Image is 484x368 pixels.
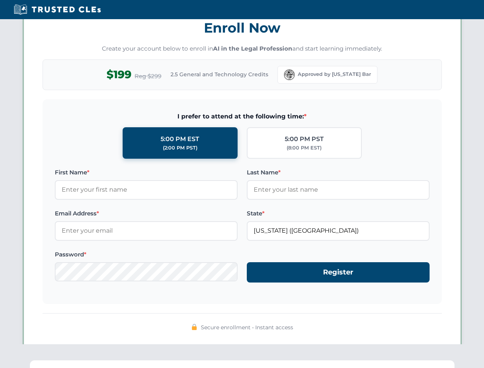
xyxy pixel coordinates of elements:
[107,66,131,83] span: $199
[287,144,322,152] div: (8:00 PM EST)
[55,168,238,177] label: First Name
[285,134,324,144] div: 5:00 PM PST
[201,323,293,332] span: Secure enrollment • Instant access
[298,71,371,78] span: Approved by [US_STATE] Bar
[43,16,442,40] h3: Enroll Now
[55,112,430,122] span: I prefer to attend at the following time:
[247,221,430,240] input: Florida (FL)
[163,144,197,152] div: (2:00 PM PST)
[11,4,103,15] img: Trusted CLEs
[55,221,238,240] input: Enter your email
[247,180,430,199] input: Enter your last name
[247,168,430,177] label: Last Name
[135,72,161,81] span: Reg $299
[191,324,197,330] img: 🔒
[171,70,268,79] span: 2.5 General and Technology Credits
[55,250,238,259] label: Password
[161,134,199,144] div: 5:00 PM EST
[55,209,238,218] label: Email Address
[247,262,430,283] button: Register
[247,209,430,218] label: State
[213,45,292,52] strong: AI in the Legal Profession
[43,44,442,53] p: Create your account below to enroll in and start learning immediately.
[284,69,295,80] img: Florida Bar
[55,180,238,199] input: Enter your first name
